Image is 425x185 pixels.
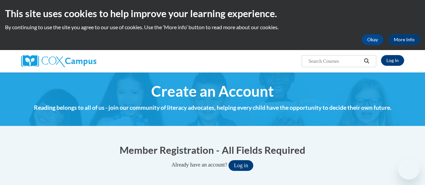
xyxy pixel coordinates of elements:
input: Search Courses [308,57,362,65]
a: More Info [388,34,420,45]
iframe: Button to launch messaging window [398,158,420,180]
a: Log In [381,55,404,66]
img: Cox Campus [21,55,96,67]
h2: This site uses cookies to help improve your learning experience. [5,7,420,20]
button: Okay [362,34,383,45]
p: By continuing to use the site you agree to our use of cookies. Use the ‘More info’ button to read... [5,24,420,31]
h1: Member Registration - All Fields Required [21,143,404,157]
h4: Reading belongs to all of us - join our community of literacy advocates, helping every child have... [21,103,404,112]
button: Log in [228,160,253,171]
button: Search [362,57,372,65]
span: Already have an account? [172,162,227,168]
span: Create an Account [151,82,274,100]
